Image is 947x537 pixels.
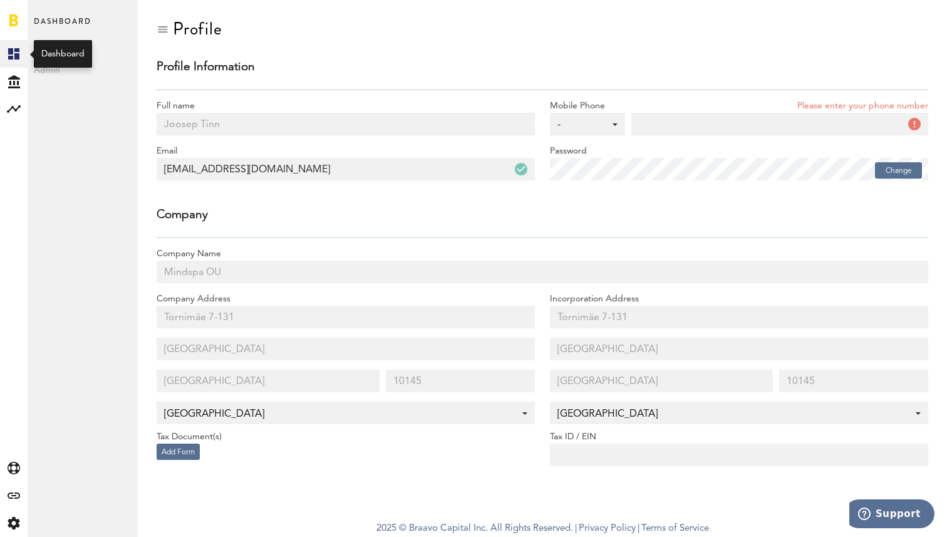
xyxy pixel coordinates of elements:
[157,100,535,113] label: Full name
[849,499,934,531] iframe: Opens a widget where you can find more information
[34,63,132,78] span: Admin
[550,293,928,306] label: Incorporation Address
[550,430,928,444] label: Tax ID / EIN
[797,100,928,113] div: Please enter your phone number
[157,293,535,306] label: Company Address
[157,430,535,444] label: Tax Document(s)
[157,444,200,460] button: Add Form
[579,524,636,533] a: Privacy Policy
[157,209,928,227] div: Company
[557,119,605,131] div: -
[157,145,535,158] label: Email
[164,404,515,425] span: [GEOGRAPHIC_DATA]
[641,524,709,533] a: Terms of Service
[157,61,928,80] div: Profile Information
[41,48,85,60] div: Dashboard
[550,145,928,158] label: Password
[875,162,922,179] button: Change
[157,248,928,261] label: Company Name
[550,100,928,113] label: Mobile Phone
[34,14,91,40] span: Dashboard
[557,404,908,425] span: [GEOGRAPHIC_DATA]
[173,19,222,39] div: Profile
